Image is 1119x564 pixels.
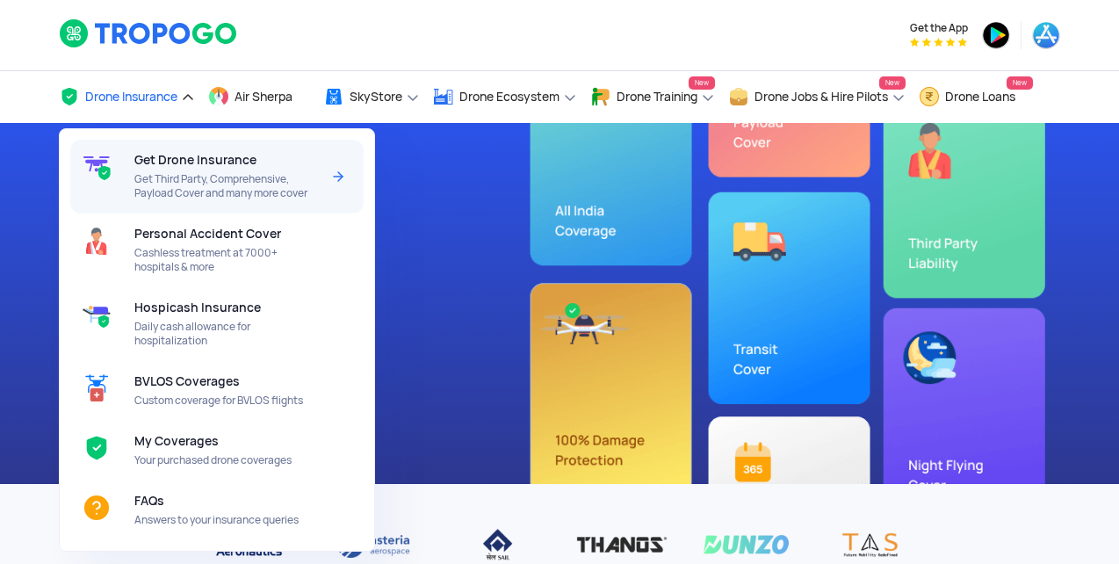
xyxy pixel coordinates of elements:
span: Get Third Party, Comprehensive, Payload Cover and many more cover [134,172,320,200]
img: ic_FAQs.svg [83,494,111,522]
a: Get Drone InsuranceGet Third Party, Comprehensive, Payload Cover and many more coverArrow [70,140,364,213]
a: Drone Jobs & Hire PilotsNew [728,71,906,123]
img: TAS [821,528,920,561]
span: New [689,76,715,90]
a: SkyStore [323,71,420,123]
span: Get the App [910,21,968,35]
a: BVLOS CoveragesCustom coverage for BVLOS flights [70,361,364,421]
a: Drone Insurance [59,71,195,123]
span: Drone Jobs & Hire Pilots [754,90,888,104]
span: My Coverages [134,434,219,448]
img: App Raking [910,38,967,47]
span: New [879,76,906,90]
a: Air Sherpa [208,71,310,123]
span: Daily cash allowance for hospitalization [134,320,320,348]
img: Thanos Technologies [573,528,671,561]
span: Drone Loans [945,90,1015,104]
span: Custom coverage for BVLOS flights [134,394,320,408]
a: Personal Accident CoverCashless treatment at 7000+ hospitals & more [70,213,364,287]
a: Drone LoansNew [919,71,1033,123]
a: Drone TrainingNew [590,71,715,123]
span: Drone Ecosystem [459,90,559,104]
img: ic_pacover_header.svg [83,227,111,255]
span: Get Drone Insurance [134,153,256,167]
span: Cashless treatment at 7000+ hospitals & more [134,246,320,274]
img: logoHeader.svg [59,18,239,48]
img: ic_appstore.png [1032,21,1060,49]
span: Personal Accident Cover [134,227,281,241]
span: Hospicash Insurance [134,300,261,315]
span: Air Sherpa [235,90,292,104]
img: ic_hospicash.svg [83,300,111,329]
span: FAQs [134,494,164,508]
span: Your purchased drone coverages [134,453,320,467]
img: ic_playstore.png [982,21,1010,49]
span: Answers to your insurance queries [134,513,320,527]
img: Arrow [328,166,349,187]
a: Hospicash InsuranceDaily cash allowance for hospitalization [70,287,364,361]
img: get-drone-insurance.svg [83,153,111,181]
img: ic_BVLOS%20Coverages.svg [83,374,111,402]
a: Drone Ecosystem [433,71,577,123]
span: Drone Training [617,90,697,104]
span: Drone Insurance [85,90,177,104]
span: BVLOS Coverages [134,374,240,388]
img: Dunzo [697,528,796,561]
span: SkyStore [350,90,402,104]
img: ic_mycoverage.svg [83,434,111,462]
span: New [1007,76,1033,90]
img: IISCO Steel Plant [449,528,547,561]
